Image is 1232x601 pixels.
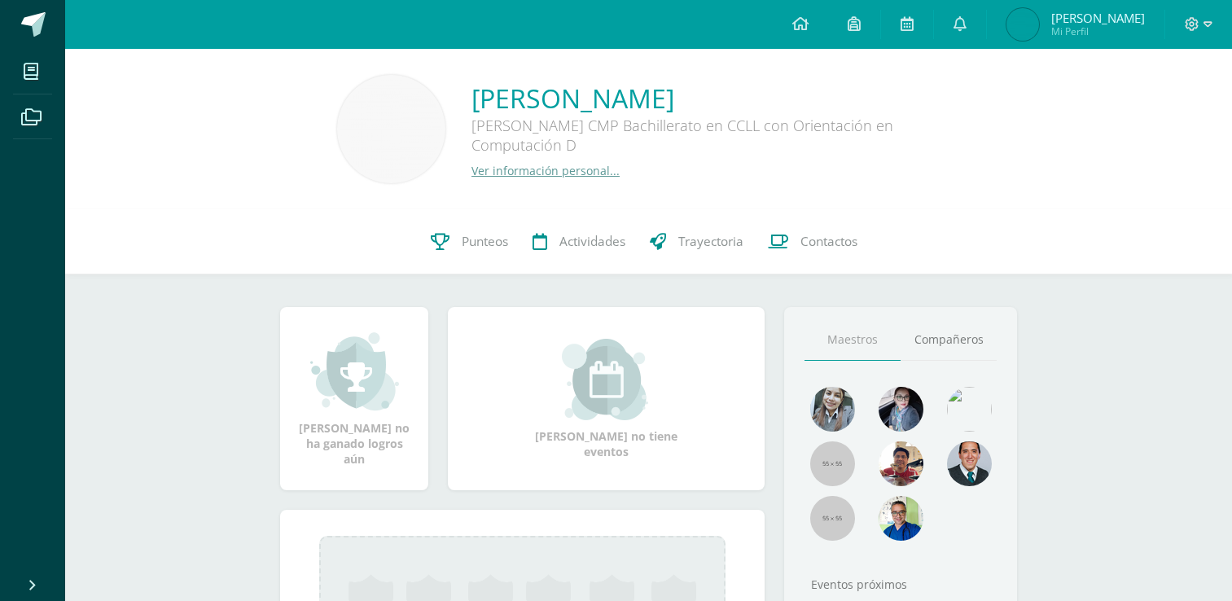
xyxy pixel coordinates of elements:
img: b8baad08a0802a54ee139394226d2cf3.png [879,387,923,432]
a: Ver información personal... [471,163,620,178]
img: 45bd7986b8947ad7e5894cbc9b781108.png [810,387,855,432]
a: Actividades [520,209,638,274]
a: Compañeros [901,319,997,361]
a: Punteos [419,209,520,274]
span: Trayectoria [678,233,743,250]
span: Actividades [559,233,625,250]
span: Punteos [462,233,508,250]
div: [PERSON_NAME] no ha ganado logros aún [296,331,412,467]
a: Trayectoria [638,209,756,274]
div: Eventos próximos [805,577,997,592]
div: [PERSON_NAME] no tiene eventos [525,339,688,459]
span: [PERSON_NAME] [1051,10,1145,26]
img: event_small.png [562,339,651,420]
img: eec80b72a0218df6e1b0c014193c2b59.png [947,441,992,486]
span: Mi Perfil [1051,24,1145,38]
img: 10741f48bcca31577cbcd80b61dad2f3.png [879,496,923,541]
img: 11152eb22ca3048aebc25a5ecf6973a7.png [879,441,923,486]
div: [PERSON_NAME] CMP Bachillerato en CCLL con Orientación en Computación D [471,116,960,163]
img: 55x55 [810,441,855,486]
span: Contactos [800,233,857,250]
a: [PERSON_NAME] [471,81,960,116]
img: c25c8a4a46aeab7e345bf0f34826bacf.png [947,387,992,432]
img: bd69e91e4ed03f0e21a51cbaf098f92e.png [1006,8,1039,41]
img: 55x55 [810,496,855,541]
img: 66b2ea6c2180a1072aafbfc7570e3c10.png [340,78,442,180]
img: achievement_small.png [310,331,399,412]
a: Contactos [756,209,870,274]
a: Maestros [805,319,901,361]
